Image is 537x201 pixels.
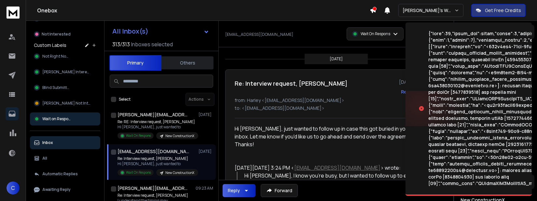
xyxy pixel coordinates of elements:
[235,105,438,111] p: to: <[EMAIL_ADDRESS][DOMAIN_NAME]>
[117,119,196,124] p: Re: RE: Interview request, [PERSON_NAME]
[330,56,343,62] p: [DATE]
[261,184,298,197] button: Forward
[196,186,213,191] p: 09:23 AM
[7,181,20,194] button: C
[117,148,189,155] h1: [EMAIL_ADDRESS][DOMAIN_NAME]
[30,81,100,94] button: Blind Submittal
[117,111,189,118] h1: [PERSON_NAME][EMAIL_ADDRESS][DOMAIN_NAME]
[361,31,390,36] p: Wait On Respons
[37,7,370,14] h1: Onebox
[235,164,425,172] div: [DATE][DATE] 3:24 PM < > wrote:
[471,4,526,17] button: Get Free Credits
[126,133,151,138] p: Wait On Respons
[30,65,100,79] button: [PERSON_NAME] Interest
[406,91,471,126] img: image
[42,32,71,37] p: Not Interested
[30,28,100,41] button: Not Interested
[42,187,71,192] p: Awaiting Reply
[126,170,151,175] p: Wait On Respons
[117,156,196,161] p: Re: Interview request, [PERSON_NAME]
[161,56,213,70] button: Others
[199,112,213,117] p: [DATE]
[109,55,161,71] button: Primary
[42,140,53,145] p: Inbox
[223,184,255,197] button: Reply
[30,50,100,63] button: Not Right Now
[42,85,70,90] span: Blind Submittal
[235,97,438,104] p: from: Harley <[EMAIL_ADDRESS][DOMAIN_NAME]>
[42,69,89,75] span: [PERSON_NAME] Interest
[399,79,438,85] p: [DATE] : 09:53 am
[244,172,425,195] div: Hi [PERSON_NAME], I know you're busy, but I wanted to follow up to ensure it hasn't been overlook...
[30,112,100,125] button: Wait on Respons
[30,152,100,165] button: All
[112,40,130,48] span: 313 / 313
[165,170,194,175] p: New ConstructionX
[119,97,131,102] label: Select
[165,134,194,138] p: New ConstructionX
[34,42,66,49] h3: Custom Labels
[30,136,100,149] button: Inbox
[42,156,47,161] p: All
[30,97,100,110] button: [PERSON_NAME] Not Inter
[117,124,196,130] p: Hi [PERSON_NAME], just wanted to
[30,183,100,196] button: Awaiting Reply
[235,125,425,148] div: Hi [PERSON_NAME], just wanted to follow up in case this got buried in your inbox. Let me know if ...
[485,7,521,14] p: Get Free Credits
[235,79,348,88] h1: Re: Interview request, [PERSON_NAME]
[225,32,293,37] p: [EMAIL_ADDRESS][DOMAIN_NAME]
[117,193,195,198] p: Re: Interview request, [PERSON_NAME]
[42,54,69,59] span: Not Right Now
[403,7,454,14] p: [PERSON_NAME]'s Workspace
[42,116,73,122] span: Wait on Respons
[42,101,91,106] span: [PERSON_NAME] Not Inter
[42,171,78,177] p: Automatic Replies
[107,25,214,38] button: All Inbox(s)
[117,185,189,192] h1: [PERSON_NAME][EMAIL_ADDRESS][DOMAIN_NAME]
[131,40,173,48] h3: Inboxes selected
[294,164,380,171] a: [EMAIL_ADDRESS][DOMAIN_NAME]
[199,149,213,154] p: [DATE]
[7,7,20,19] img: logo
[228,187,240,194] div: Reply
[112,28,148,35] h1: All Inbox(s)
[30,167,100,180] button: Automatic Replies
[117,161,196,166] p: Hi [PERSON_NAME], just wanted to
